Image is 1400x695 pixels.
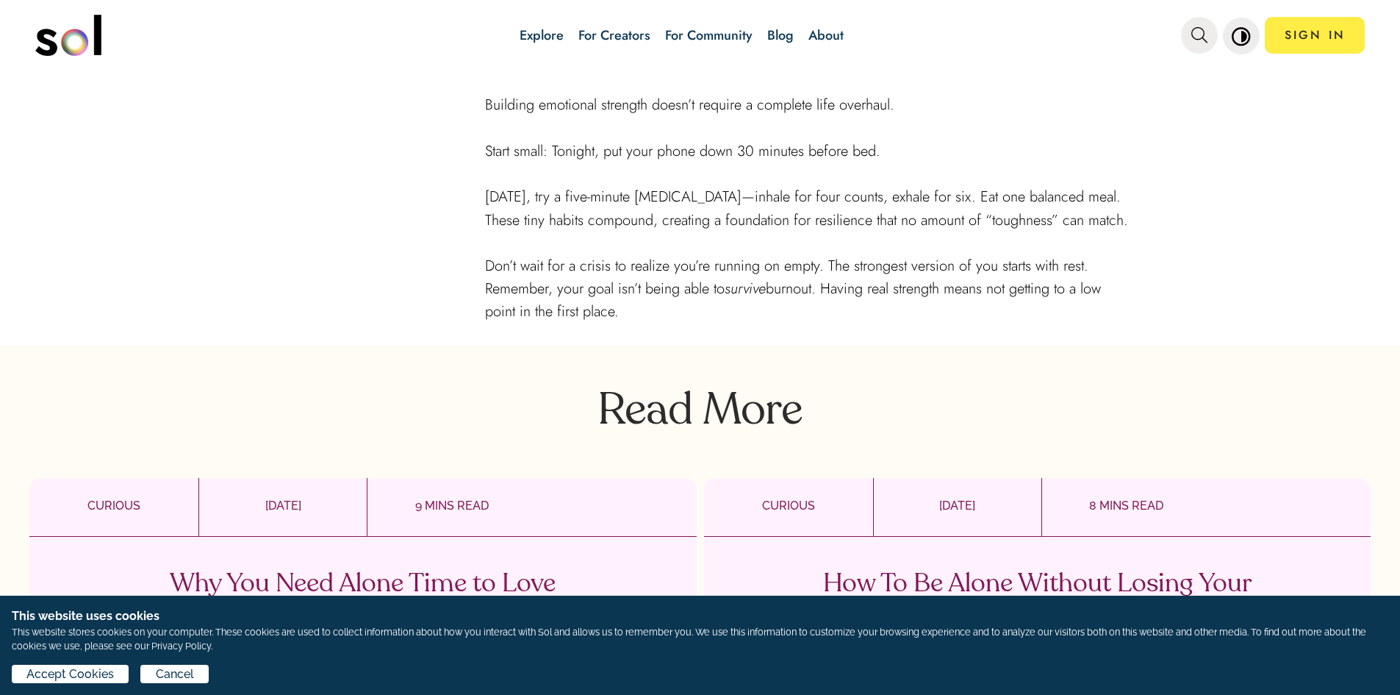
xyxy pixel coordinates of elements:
[485,255,1088,299] span: Don’t wait for a crisis to realize you’re running on empty. The strongest version of you starts w...
[578,26,650,45] a: For Creators
[35,10,1365,61] nav: main navigation
[146,571,580,623] p: Why You Need Alone Time to Love Others Better
[26,666,114,683] span: Accept Cookies
[808,26,844,45] a: About
[767,26,794,45] a: Blog
[1265,17,1365,54] a: SIGN IN
[1042,497,1211,515] p: 8 MINS READ
[29,497,198,515] p: CURIOUS
[874,497,1041,515] p: [DATE]
[140,665,208,683] button: Cancel
[12,625,1388,653] p: This website stores cookies on your computer. These cookies are used to collect information about...
[485,140,880,162] span: Start small: Tonight, put your phone down 30 minutes before bed.
[820,571,1254,623] p: How To Be Alone Without Losing Your Sanity
[35,15,101,56] img: logo
[725,278,766,299] em: survive
[485,94,894,115] span: Building emotional strength doesn’t require a complete life overhaul.
[520,26,564,45] a: Explore
[485,278,1101,322] span: burnout. Having real strength means not getting to a low point in the first place.
[665,26,753,45] a: For Community
[12,607,1388,625] h1: This website uses cookies
[485,186,1128,230] span: [DATE], try a five-minute [MEDICAL_DATA]—inhale for four counts, exhale for six. Eat one balanced...
[199,497,367,515] p: [DATE]
[704,497,873,515] p: CURIOUS
[156,666,194,683] span: Cancel
[12,665,129,683] button: Accept Cookies
[367,497,536,515] p: 9 MINS READ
